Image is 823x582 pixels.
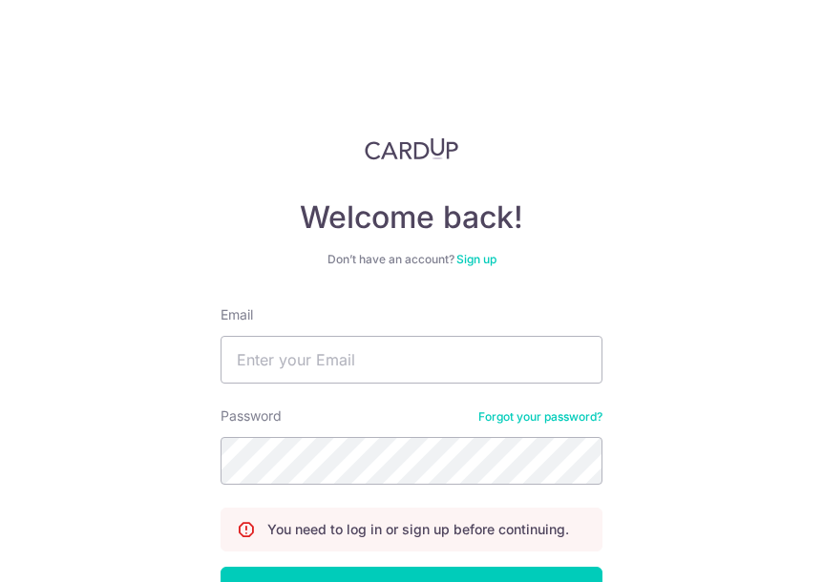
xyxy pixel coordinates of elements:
div: Don’t have an account? [221,252,602,267]
h4: Welcome back! [221,198,602,237]
p: You need to log in or sign up before continuing. [267,520,569,539]
img: CardUp Logo [365,137,458,160]
label: Password [221,406,282,426]
input: Enter your Email [221,336,602,384]
a: Forgot your password? [478,409,602,425]
a: Sign up [456,252,496,266]
label: Email [221,305,253,324]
